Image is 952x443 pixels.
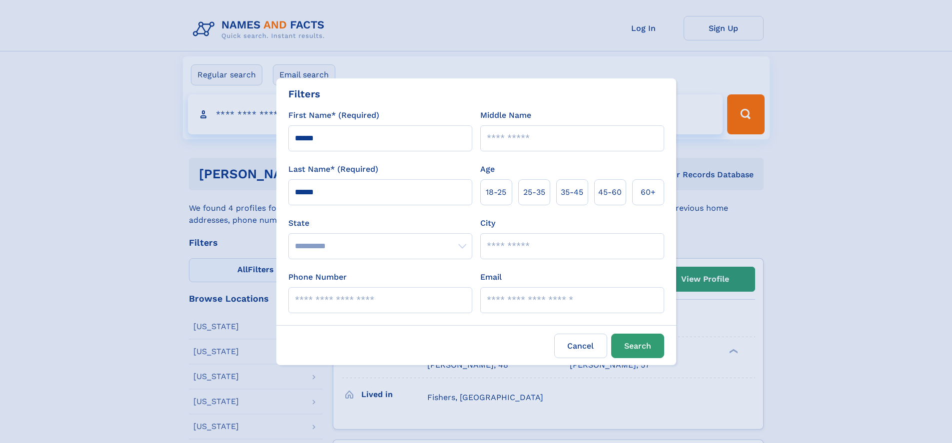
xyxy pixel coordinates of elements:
[611,334,664,358] button: Search
[598,186,622,198] span: 45‑60
[288,217,472,229] label: State
[641,186,656,198] span: 60+
[480,271,502,283] label: Email
[288,271,347,283] label: Phone Number
[288,163,378,175] label: Last Name* (Required)
[480,109,531,121] label: Middle Name
[288,86,320,101] div: Filters
[480,217,495,229] label: City
[523,186,545,198] span: 25‑35
[486,186,506,198] span: 18‑25
[554,334,607,358] label: Cancel
[288,109,379,121] label: First Name* (Required)
[561,186,583,198] span: 35‑45
[480,163,495,175] label: Age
